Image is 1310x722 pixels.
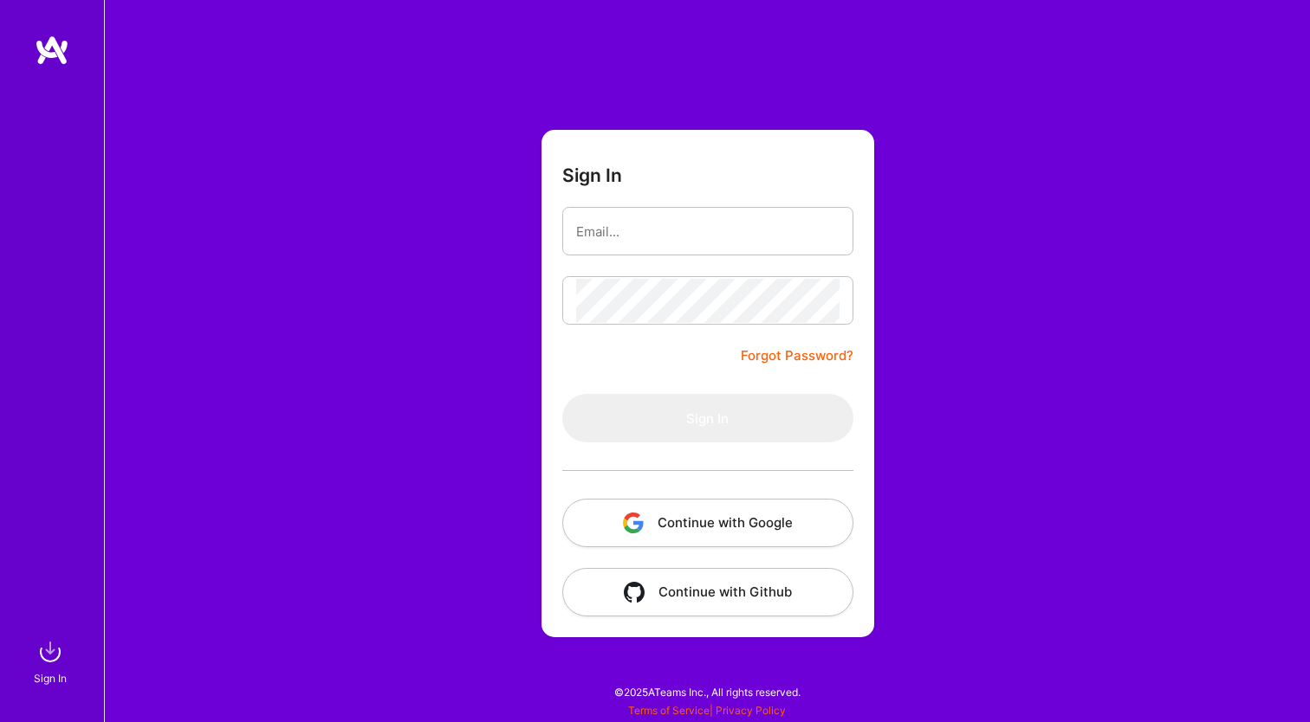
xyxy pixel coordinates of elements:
[628,704,710,717] a: Terms of Service
[562,499,853,547] button: Continue with Google
[623,512,644,533] img: icon
[562,164,622,186] h3: Sign In
[562,568,853,616] button: Continue with Github
[104,670,1310,713] div: © 2025 ATeams Inc., All rights reserved.
[35,35,69,66] img: logo
[716,704,786,717] a: Privacy Policy
[36,635,68,687] a: sign inSign In
[34,669,67,687] div: Sign In
[33,635,68,669] img: sign in
[628,704,786,717] span: |
[741,345,853,366] a: Forgot Password?
[624,582,645,603] img: icon
[576,210,840,254] input: Email...
[562,394,853,442] button: Sign In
